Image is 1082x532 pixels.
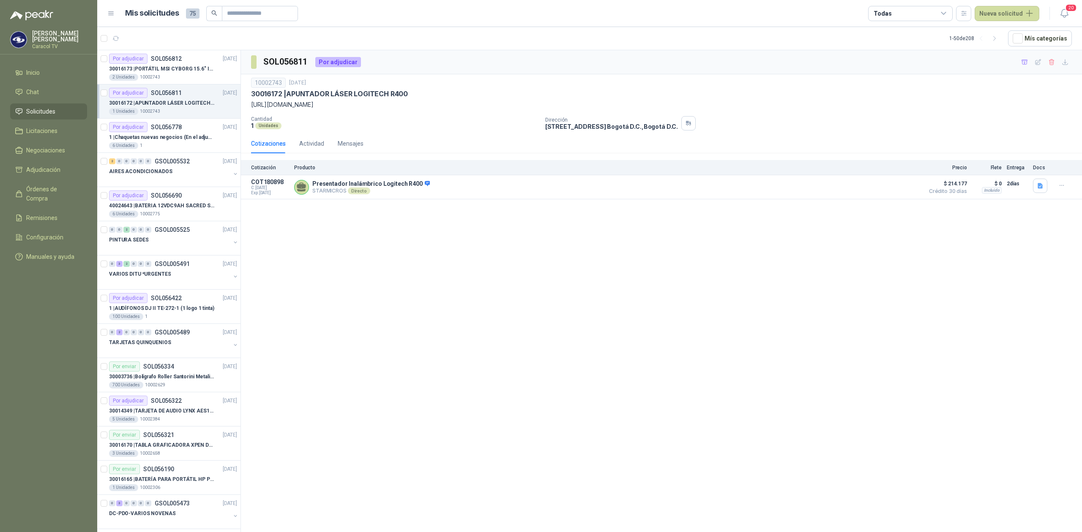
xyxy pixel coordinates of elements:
[109,88,148,98] div: Por adjudicar
[151,295,182,301] p: SOL056422
[97,119,240,153] a: Por adjudicarSOL056778[DATE] 1 |Chaquetas nuevas negocios (En el adjunto mas informacion)6 Unidades1
[949,32,1001,45] div: 1 - 50 de 208
[109,313,143,320] div: 100 Unidades
[138,158,144,164] div: 0
[109,211,138,217] div: 6 Unidades
[26,68,40,77] span: Inicio
[1008,30,1072,46] button: Mís categorías
[109,202,214,210] p: 40024643 | BATERIA 12VDC9AH SACRED SUN BTSSP12-9HR
[1057,6,1072,21] button: 20
[109,450,138,457] div: 3 Unidades
[312,180,430,188] p: Presentador Inalámbrico Logitech R400
[145,261,151,267] div: 0
[32,44,87,49] p: Caracol TV
[97,358,240,392] a: Por enviarSOL056334[DATE] 30003736 |Bolígrafo Roller Santorini Metalizado COLOR MORADO 1logo700 U...
[140,416,160,423] p: 10002384
[109,142,138,149] div: 6 Unidades
[312,187,430,194] p: STARMICROS
[223,431,237,439] p: [DATE]
[97,461,240,495] a: Por enviarSOL056190[DATE] 30016165 |BATERÍA PARA PORTÁTIL HP PROBOOK 430 G81 Unidades10002306
[97,84,240,119] a: Por adjudicarSOL056811[DATE] 30016172 |APUNTADOR LÁSER LOGITECH R4001 Unidades10002743
[143,364,174,369] p: SOL056334
[348,187,370,194] div: Directo
[143,466,174,472] p: SOL056190
[10,103,87,119] a: Solicitudes
[125,7,179,19] h1: Mis solicitudes
[109,168,172,176] p: AIRES ACONDICIONADOS
[151,124,182,130] p: SOL056778
[109,259,239,286] a: 0 3 2 0 0 0 GSOL005491[DATE] VARIOS DITU *URGENTES
[294,165,920,171] p: Producto
[26,165,60,174] span: Adjudicación
[116,329,123,335] div: 2
[145,313,148,320] p: 1
[1033,165,1050,171] p: Docs
[109,261,115,267] div: 0
[10,10,53,20] img: Logo peakr
[140,450,160,457] p: 10002658
[131,158,137,164] div: 0
[223,55,237,63] p: [DATE]
[545,117,678,123] p: Dirección
[109,158,115,164] div: 2
[10,162,87,178] a: Adjudicación
[251,190,289,195] span: Exp: [DATE]
[32,30,87,42] p: [PERSON_NAME] [PERSON_NAME]
[145,500,151,506] div: 0
[155,227,190,233] p: GSOL005525
[223,89,237,97] p: [DATE]
[109,236,148,244] p: PINTURA SEDES
[151,90,182,96] p: SOL056811
[138,500,144,506] div: 0
[109,227,115,233] div: 0
[109,484,138,491] div: 1 Unidades
[155,158,190,164] p: GSOL005532
[116,158,123,164] div: 0
[10,84,87,100] a: Chat
[97,187,240,221] a: Por adjudicarSOL056690[DATE] 40024643 |BATERIA 12VDC9AH SACRED SUN BTSSP12-9HR6 Unidades10002775
[299,139,324,148] div: Actividad
[251,139,286,148] div: Cotizaciones
[123,158,130,164] div: 0
[251,185,289,190] span: C: [DATE]
[145,382,165,388] p: 10002629
[155,261,190,267] p: GSOL005491
[123,329,130,335] div: 0
[138,227,144,233] div: 0
[131,329,137,335] div: 0
[982,187,1002,194] div: Incluido
[151,398,182,404] p: SOL056322
[109,510,175,518] p: DC-PDO-VARIOS NOVENAS
[223,226,237,234] p: [DATE]
[26,126,57,136] span: Licitaciones
[109,304,214,312] p: 1 | AUDÍFONOS DJ II TE-272-1 (1 logo 1 tinta)
[109,475,214,483] p: 30016165 | BATERÍA PARA PORTÁTIL HP PROBOOK 430 G8
[109,500,115,506] div: 0
[251,179,289,185] p: COT180898
[151,193,182,198] p: SOL056690
[10,65,87,81] a: Inicio
[138,329,144,335] div: 0
[109,74,138,81] div: 2 Unidades
[315,57,361,67] div: Por adjudicar
[97,392,240,426] a: Por adjudicarSOL056322[DATE] 30014349 |TARJETA DE AUDIO LYNX AES16E AES/EBU PCI5 Unidades10002384
[145,329,151,335] div: 0
[251,116,538,122] p: Cantidad
[972,179,1002,189] p: $ 0
[223,499,237,508] p: [DATE]
[140,74,160,81] p: 10002743
[97,290,240,324] a: Por adjudicarSOL056422[DATE] 1 |AUDÍFONOS DJ II TE-272-1 (1 logo 1 tinta)100 Unidades1
[145,227,151,233] div: 0
[138,261,144,267] div: 0
[925,165,967,171] p: Precio
[140,108,160,115] p: 10002743
[109,407,214,415] p: 30014349 | TARJETA DE AUDIO LYNX AES16E AES/EBU PCI
[251,165,289,171] p: Cotización
[10,181,87,206] a: Órdenes de Compra
[186,8,199,19] span: 75
[109,339,171,347] p: TARJETAS QUINQUENIOS
[143,432,174,438] p: SOL056321
[131,227,137,233] div: 0
[109,329,115,335] div: 0
[109,361,140,372] div: Por enviar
